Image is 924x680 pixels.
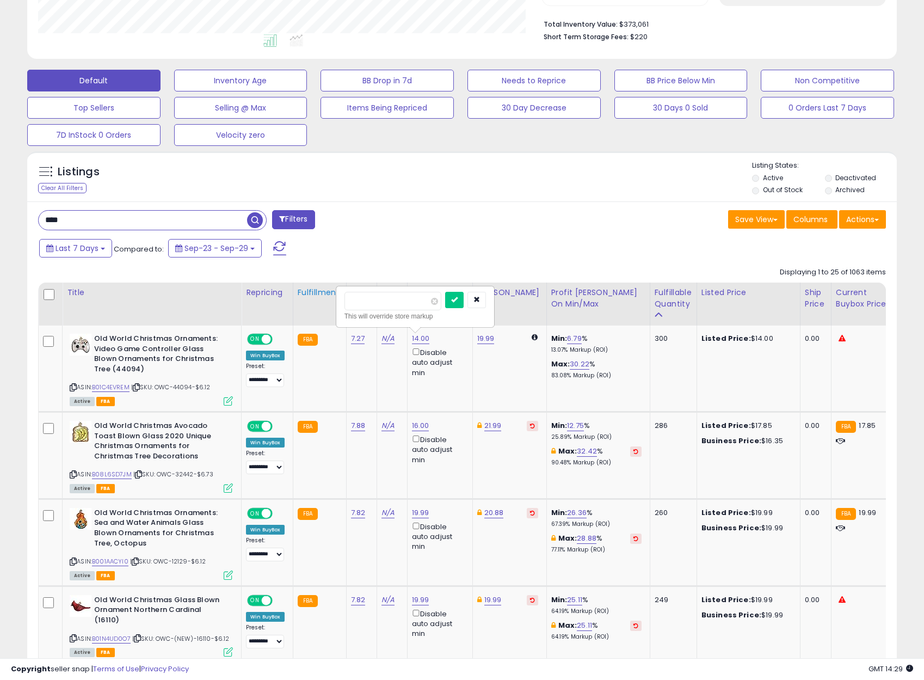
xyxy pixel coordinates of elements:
label: Active [763,173,783,182]
button: Non Competitive [761,70,894,91]
button: 7D InStock 0 Orders [27,124,161,146]
b: Business Price: [701,523,761,533]
div: % [551,446,642,467]
a: Privacy Policy [141,664,189,674]
div: % [551,534,642,554]
b: Business Price: [701,436,761,446]
span: Columns [793,214,828,225]
span: | SKU: OWC-12129-$6.12 [130,557,206,566]
b: Max: [558,533,577,543]
div: Listed Price [701,287,796,298]
div: ASIN: [70,508,233,579]
small: FBA [298,508,318,520]
p: 67.39% Markup (ROI) [551,520,642,528]
span: Last 7 Days [56,243,98,254]
button: Default [27,70,161,91]
a: 19.99 [412,507,429,518]
a: B01N4UD0O7 [92,634,131,644]
div: Preset: [246,537,285,561]
span: ON [248,596,262,605]
img: 51GmazrGdQL._SL40_.jpg [70,508,91,530]
b: Max: [558,620,577,630]
div: Preset: [246,624,285,648]
button: 30 Days 0 Sold [614,97,748,119]
b: Max: [558,446,577,456]
span: OFF [271,422,288,431]
div: Fulfillable Quantity [655,287,692,310]
a: N/A [381,420,395,431]
b: Listed Price: [701,420,751,431]
div: Displaying 1 to 25 of 1063 items [780,267,886,278]
p: 77.11% Markup (ROI) [551,546,642,554]
div: Disable auto adjust min [412,520,464,552]
img: 51XtPgX8PVL._SL40_.jpg [70,334,91,356]
a: 7.82 [351,595,366,605]
b: Old World Christmas Avocado Toast Blown Glass 2020 Unique Christmas Ornaments for Christmas Tree ... [94,421,226,464]
div: 286 [655,421,688,431]
a: 28.88 [577,533,596,544]
div: Title [67,287,237,298]
button: Sep-23 - Sep-29 [168,239,262,258]
div: 0.00 [805,595,823,605]
span: OFF [271,335,288,344]
button: Items Being Repriced [321,97,454,119]
b: Listed Price: [701,333,751,344]
label: Out of Stock [763,185,803,194]
span: ON [248,422,262,431]
small: FBA [298,334,318,346]
span: | SKU: OWC-44094-$6.12 [131,383,211,391]
a: N/A [381,595,395,605]
div: $16.35 [701,436,792,446]
div: Profit [PERSON_NAME] on Min/Max [551,287,645,310]
div: 0.00 [805,421,823,431]
div: Win BuyBox [246,438,285,448]
span: Sep-23 - Sep-29 [184,243,248,254]
div: Win BuyBox [246,351,285,360]
button: Needs to Reprice [467,70,601,91]
span: FBA [96,484,115,493]
a: 7.88 [351,420,366,431]
a: 20.88 [484,507,504,518]
button: Velocity zero [174,124,307,146]
a: 30.22 [570,359,589,370]
div: % [551,421,642,441]
span: Compared to: [114,244,164,254]
a: B08L6SD7JM [92,470,132,479]
a: N/A [381,507,395,518]
a: Terms of Use [93,664,139,674]
b: Short Term Storage Fees: [544,32,629,41]
span: | SKU: OWC-(NEW)-16110-$6.12 [132,634,230,643]
button: Filters [272,210,315,229]
span: $220 [630,32,648,42]
button: Selling @ Max [174,97,307,119]
b: Max: [551,359,570,369]
div: Current Buybox Price [836,287,892,310]
span: All listings currently available for purchase on Amazon [70,571,95,580]
span: All listings currently available for purchase on Amazon [70,397,95,406]
p: 25.89% Markup (ROI) [551,433,642,441]
div: $17.85 [701,421,792,431]
a: 32.42 [577,446,597,457]
div: % [551,621,642,641]
div: % [551,334,642,354]
button: Save View [728,210,785,229]
div: Preset: [246,450,285,474]
a: 12.75 [567,420,584,431]
b: Listed Price: [701,595,751,605]
small: FBA [836,508,856,520]
button: Inventory Age [174,70,307,91]
a: 19.99 [484,595,502,605]
b: Min: [551,333,568,344]
div: Disable auto adjust min [412,433,464,465]
b: Business Price: [701,610,761,620]
b: Old World Christmas Ornaments: Sea and Water Animals Glass Blown Ornaments for Christmas Tree, Oc... [94,508,226,551]
div: $19.99 [701,508,792,518]
strong: Copyright [11,664,51,674]
span: FBA [96,571,115,580]
a: 19.99 [477,333,495,344]
div: ASIN: [70,421,233,492]
img: 51D5blLLoRL._SL40_.jpg [70,421,91,443]
div: 0.00 [805,334,823,344]
a: 25.11 [577,620,592,631]
div: 0.00 [805,508,823,518]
